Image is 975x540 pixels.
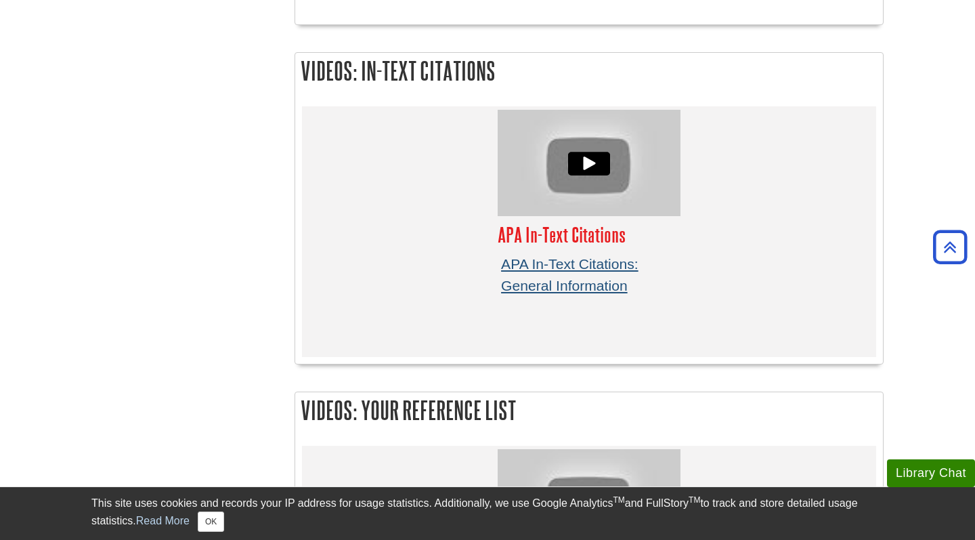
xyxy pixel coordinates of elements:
button: Library Chat [887,459,975,487]
h3: APA In-Text Citations [498,223,680,247]
a: Read More [136,515,190,526]
div: This site uses cookies and records your IP address for usage statistics. Additionally, we use Goo... [91,495,884,532]
h2: Videos: In-Text Citations [295,53,883,89]
a: Back to Top [928,238,972,256]
div: Video: APA In-Text Citations [498,110,680,216]
button: Close [198,512,224,532]
sup: TM [613,495,624,505]
h2: Videos: Your Reference List [295,392,883,428]
sup: TM [689,495,700,505]
a: APA In-Text Citations: General Information [501,256,638,293]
